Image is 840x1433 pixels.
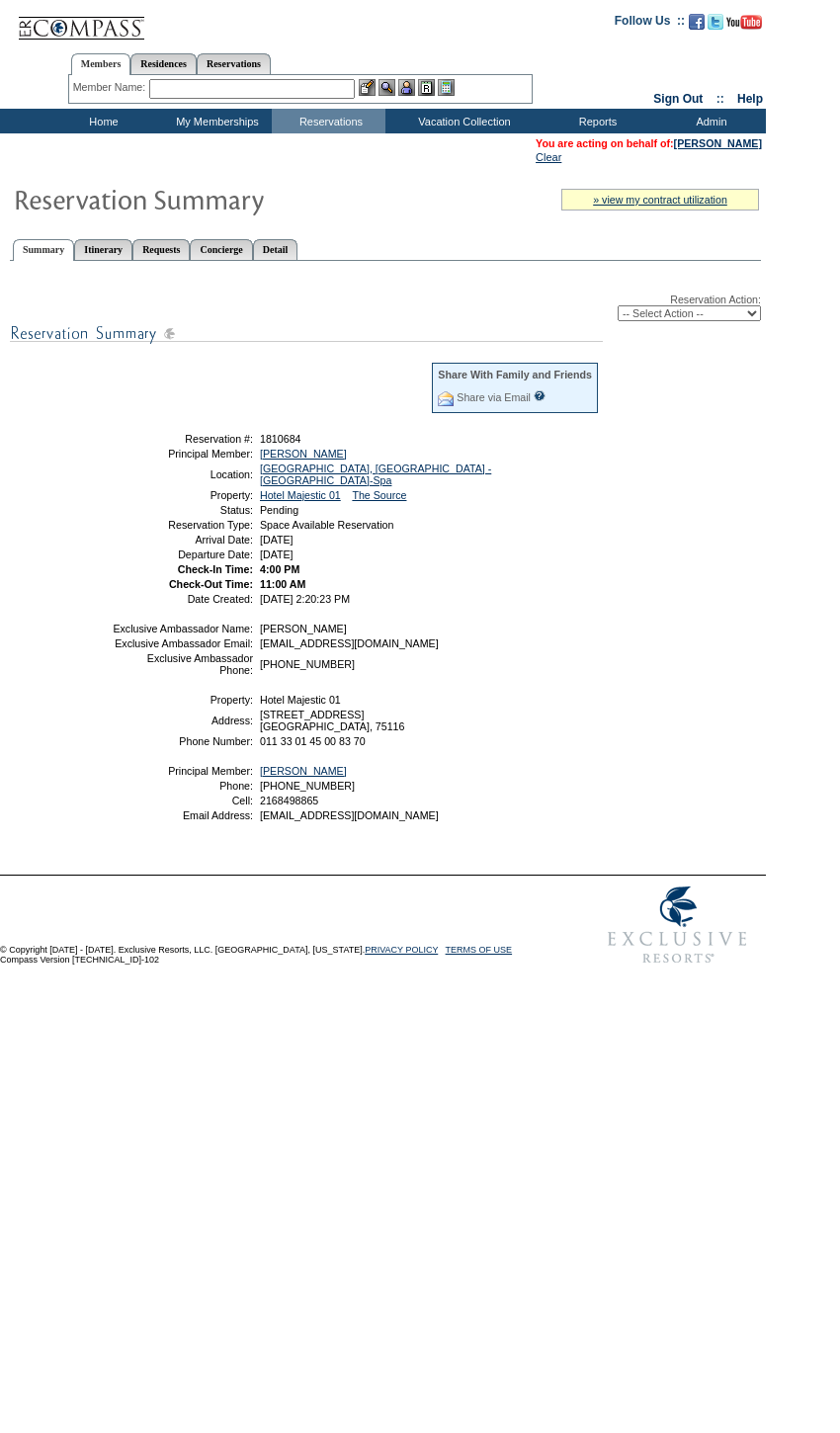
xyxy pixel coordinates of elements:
td: Property: [112,694,253,706]
a: [PERSON_NAME] [260,448,347,460]
span: [PHONE_NUMBER] [260,780,355,792]
span: [PERSON_NAME] [260,623,347,634]
span: 011 33 01 45 00 83 70 [260,735,366,747]
a: Become our fan on Facebook [689,20,705,32]
a: Clear [536,151,561,163]
strong: Check-Out Time: [169,578,253,590]
a: Sign Out [653,92,703,106]
a: Concierge [190,239,252,260]
span: [STREET_ADDRESS] [GEOGRAPHIC_DATA], 75116 [260,709,404,732]
a: Detail [253,239,298,260]
span: Space Available Reservation [260,519,393,531]
img: b_edit.gif [359,79,376,96]
td: Exclusive Ambassador Phone: [112,652,253,676]
a: PRIVACY POLICY [365,945,438,955]
a: TERMS OF USE [446,945,513,955]
td: Home [44,109,158,133]
td: Departure Date: [112,548,253,560]
td: Address: [112,709,253,732]
span: [EMAIL_ADDRESS][DOMAIN_NAME] [260,637,439,649]
td: Arrival Date: [112,534,253,546]
td: Property: [112,489,253,501]
td: Location: [112,463,253,486]
td: Reservation #: [112,433,253,445]
span: Pending [260,504,298,516]
a: The Source [352,489,406,501]
img: Follow us on Twitter [708,14,723,30]
a: Summary [13,239,74,261]
td: Reports [539,109,652,133]
span: [PHONE_NUMBER] [260,658,355,670]
a: Hotel Majestic 01 [260,489,341,501]
span: [EMAIL_ADDRESS][DOMAIN_NAME] [260,809,439,821]
span: You are acting on behalf of: [536,137,762,149]
img: Reservations [418,79,435,96]
td: Reservation Type: [112,519,253,531]
img: Impersonate [398,79,415,96]
img: Exclusive Resorts [589,876,766,974]
span: [DATE] [260,534,294,546]
td: Email Address: [112,809,253,821]
td: Exclusive Ambassador Email: [112,637,253,649]
input: What is this? [534,390,546,401]
img: Reservaton Summary [13,179,408,218]
td: My Memberships [158,109,272,133]
td: Reservations [272,109,385,133]
td: Principal Member: [112,765,253,777]
a: Follow us on Twitter [708,20,723,32]
a: [PERSON_NAME] [674,137,762,149]
span: 1810684 [260,433,301,445]
img: Subscribe to our YouTube Channel [726,15,762,30]
td: Admin [652,109,766,133]
img: subTtlResSummary.gif [10,321,603,346]
img: Become our fan on Facebook [689,14,705,30]
span: Hotel Majestic 01 [260,694,341,706]
span: 4:00 PM [260,563,299,575]
div: Member Name: [73,79,149,96]
a: Itinerary [74,239,132,260]
a: Reservations [197,53,271,74]
a: Help [737,92,763,106]
span: [DATE] 2:20:23 PM [260,593,350,605]
a: [PERSON_NAME] [260,765,347,777]
a: Members [71,53,131,75]
td: Exclusive Ambassador Name: [112,623,253,634]
td: Phone: [112,780,253,792]
img: b_calculator.gif [438,79,455,96]
a: Subscribe to our YouTube Channel [726,20,762,32]
a: Share via Email [457,391,531,403]
span: [DATE] [260,548,294,560]
a: » view my contract utilization [593,194,727,206]
td: Vacation Collection [385,109,539,133]
td: Status: [112,504,253,516]
span: :: [716,92,724,106]
img: View [378,79,395,96]
div: Share With Family and Friends [438,369,592,380]
strong: Check-In Time: [178,563,253,575]
a: Requests [132,239,190,260]
a: [GEOGRAPHIC_DATA], [GEOGRAPHIC_DATA] - [GEOGRAPHIC_DATA]-Spa [260,463,491,486]
div: Reservation Action: [10,294,761,321]
span: 11:00 AM [260,578,305,590]
td: Date Created: [112,593,253,605]
td: Principal Member: [112,448,253,460]
td: Phone Number: [112,735,253,747]
span: 2168498865 [260,795,318,806]
a: Residences [130,53,197,74]
td: Follow Us :: [615,12,685,36]
td: Cell: [112,795,253,806]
